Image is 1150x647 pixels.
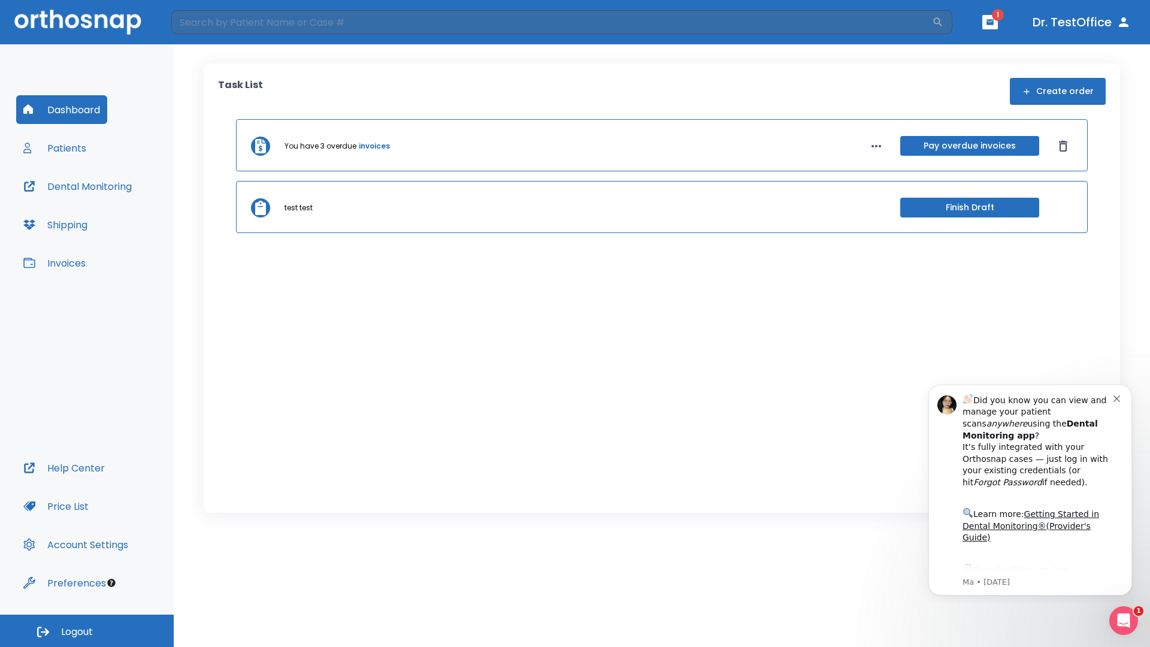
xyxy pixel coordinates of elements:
[106,578,117,588] div: Tooltip anchor
[16,134,93,162] button: Patients
[900,198,1039,217] button: Finish Draft
[52,188,203,249] div: Download the app: | ​ Let us know if you need help getting started!
[14,10,141,34] img: Orthosnap
[218,78,263,105] p: Task List
[171,10,932,34] input: Search by Patient Name or Case #
[1010,78,1106,105] button: Create order
[52,191,159,213] a: App Store
[1109,606,1138,635] iframe: Intercom live chat
[52,203,203,214] p: Message from Ma, sent 7w ago
[203,19,213,28] button: Dismiss notification
[16,492,96,521] button: Price List
[1054,137,1073,156] button: Dismiss
[16,453,112,482] button: Help Center
[285,202,313,213] p: test test
[16,530,135,559] button: Account Settings
[61,625,93,639] span: Logout
[16,172,139,201] button: Dental Monitoring
[359,141,390,152] a: invoices
[1134,606,1143,616] span: 1
[16,95,107,124] button: Dashboard
[992,9,1004,21] span: 1
[16,210,95,239] button: Shipping
[1028,11,1136,33] button: Dr. TestOffice
[285,141,356,152] p: You have 3 overdue
[16,569,113,597] button: Preferences
[16,249,93,277] button: Invoices
[910,374,1150,603] iframe: Intercom notifications message
[900,136,1039,156] button: Pay overdue invoices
